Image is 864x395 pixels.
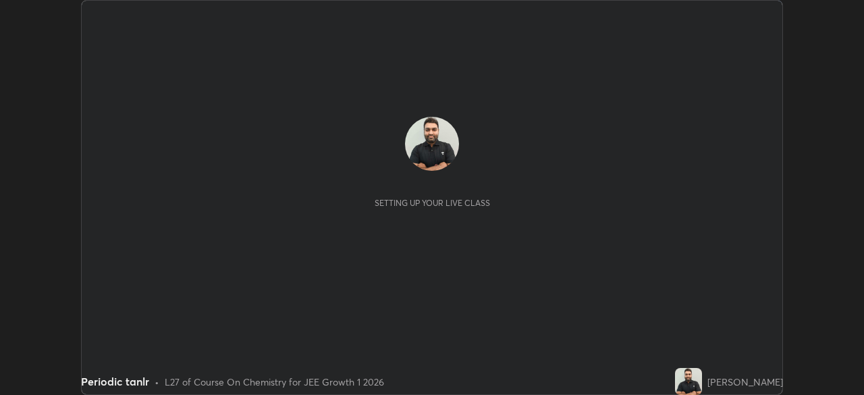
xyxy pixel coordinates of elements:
[675,368,702,395] img: 432471919f7b420eaefc30f9293a7fbe.jpg
[165,375,384,389] div: L27 of Course On Chemistry for JEE Growth 1 2026
[707,375,783,389] div: [PERSON_NAME]
[81,373,149,390] div: Periodic tanlr
[155,375,159,389] div: •
[375,198,490,208] div: Setting up your live class
[405,117,459,171] img: 432471919f7b420eaefc30f9293a7fbe.jpg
